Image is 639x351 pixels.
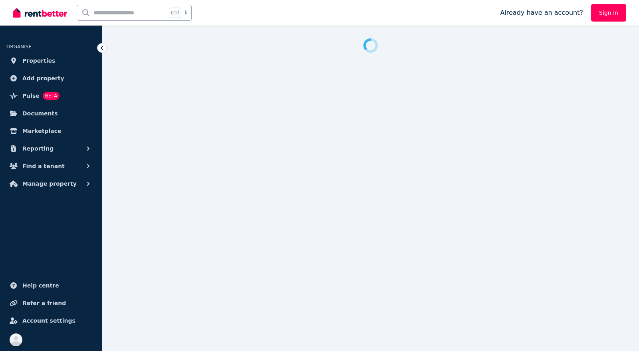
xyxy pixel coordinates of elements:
[6,313,95,329] a: Account settings
[185,10,187,16] span: k
[22,56,56,65] span: Properties
[169,8,181,18] span: Ctrl
[6,105,95,121] a: Documents
[22,109,58,118] span: Documents
[22,73,64,83] span: Add property
[22,161,65,171] span: Find a tenant
[43,92,60,100] span: BETA
[6,44,32,50] span: ORGANISE
[6,88,95,104] a: PulseBETA
[22,91,40,101] span: Pulse
[6,123,95,139] a: Marketplace
[6,176,95,192] button: Manage property
[22,144,54,153] span: Reporting
[22,316,75,325] span: Account settings
[22,281,59,290] span: Help centre
[500,8,583,18] span: Already have an account?
[13,7,67,19] img: RentBetter
[22,298,66,308] span: Refer a friend
[22,126,61,136] span: Marketplace
[6,295,95,311] a: Refer a friend
[6,158,95,174] button: Find a tenant
[6,53,95,69] a: Properties
[591,4,626,22] a: Sign In
[6,70,95,86] a: Add property
[6,141,95,157] button: Reporting
[6,278,95,293] a: Help centre
[22,179,77,188] span: Manage property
